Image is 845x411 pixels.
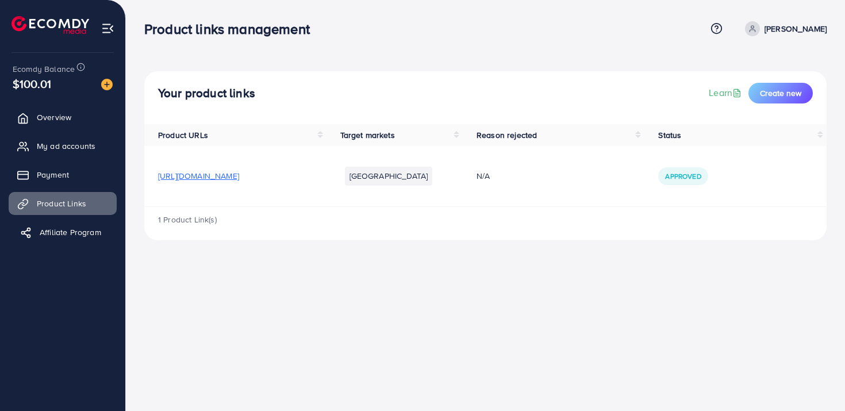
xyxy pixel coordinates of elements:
span: Approved [665,171,701,181]
a: My ad accounts [9,135,117,158]
span: Payment [37,169,69,180]
span: Product URLs [158,129,208,141]
span: Overview [37,112,71,123]
span: Create new [760,87,801,99]
span: $100.01 [13,75,51,92]
a: [PERSON_NAME] [740,21,827,36]
button: Create new [748,83,813,103]
p: [PERSON_NAME] [765,22,827,36]
span: Status [658,129,681,141]
a: Overview [9,106,117,129]
a: Affiliate Program [9,221,117,244]
span: 1 Product Link(s) [158,214,217,225]
img: image [101,79,113,90]
span: Affiliate Program [40,226,101,238]
a: Learn [709,86,744,99]
span: Ecomdy Balance [13,63,75,75]
span: N/A [477,170,490,182]
h3: Product links management [144,21,319,37]
h4: Your product links [158,86,255,101]
a: Product Links [9,192,117,215]
img: logo [11,16,89,34]
span: [URL][DOMAIN_NAME] [158,170,239,182]
span: Product Links [37,198,86,209]
a: Payment [9,163,117,186]
span: My ad accounts [37,140,95,152]
img: menu [101,22,114,35]
span: Target markets [340,129,395,141]
span: Reason rejected [477,129,537,141]
li: [GEOGRAPHIC_DATA] [345,167,433,185]
iframe: Chat [796,359,836,402]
